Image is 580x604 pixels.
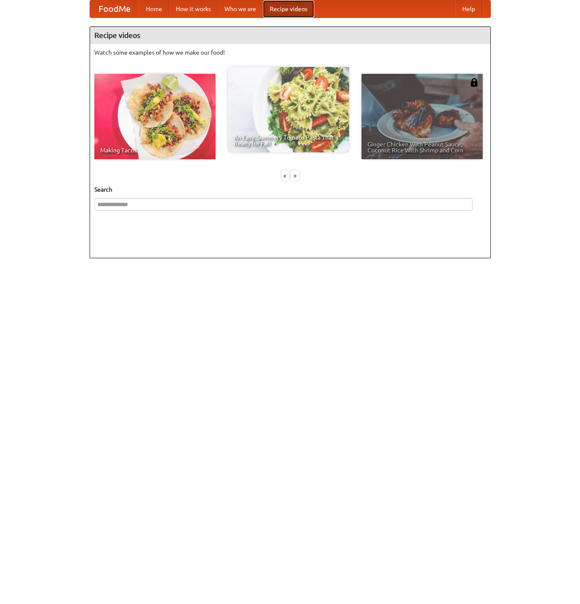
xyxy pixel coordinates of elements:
img: 483408.png [470,78,478,87]
div: » [291,170,299,181]
p: Watch some examples of how we make our food! [94,48,486,57]
a: Recipe videos [263,0,314,18]
a: Home [139,0,169,18]
a: Who we are [218,0,263,18]
div: « [281,170,289,181]
a: Making Tacos [94,74,216,159]
a: FoodMe [90,0,139,18]
h5: Search [94,185,486,194]
a: An Easy, Summery Tomato Pasta That's Ready for Fall [228,67,349,152]
a: Help [455,0,482,18]
span: An Easy, Summery Tomato Pasta That's Ready for Fall [234,134,343,146]
span: Making Tacos [100,147,210,153]
a: How it works [169,0,218,18]
h4: Recipe videos [90,27,490,44]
